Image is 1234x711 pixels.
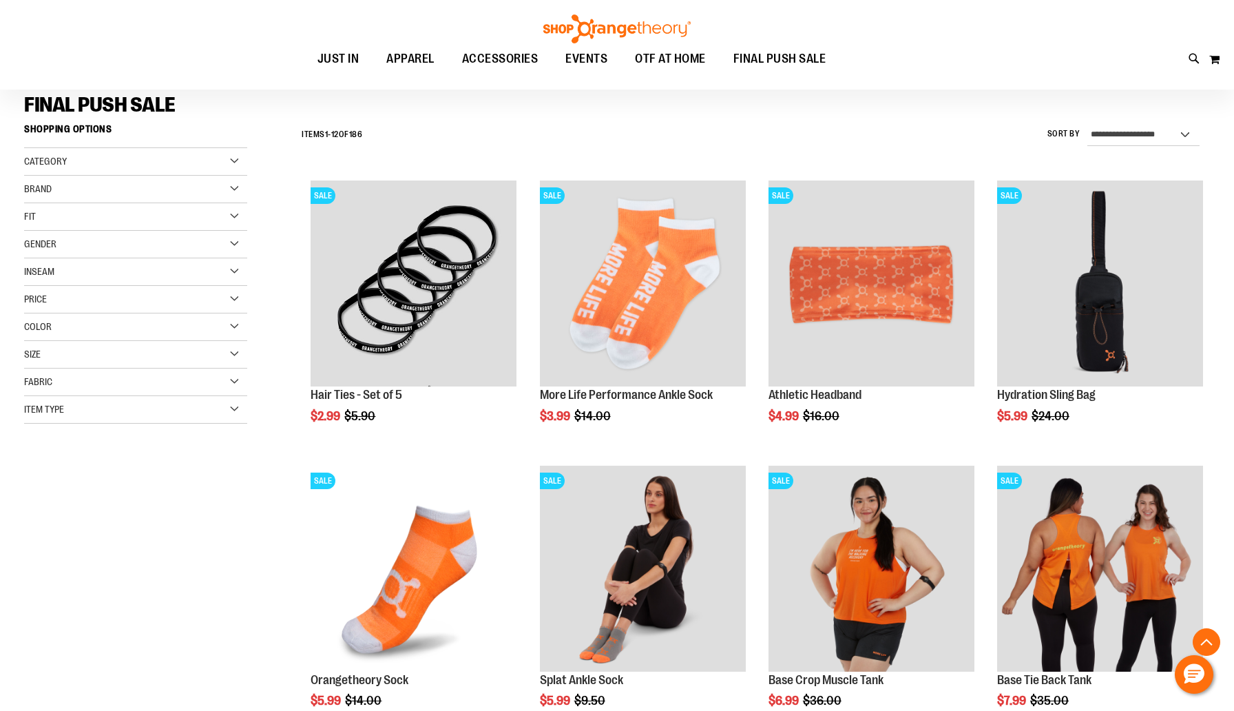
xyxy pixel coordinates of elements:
[540,466,746,672] img: Product image for Splat Ankle Sock
[317,43,359,74] span: JUST IN
[331,130,339,139] span: 12
[768,466,974,674] a: Product image for Base Crop Muscle TankSALE
[311,473,335,489] span: SALE
[345,694,384,708] span: $14.00
[24,211,36,222] span: Fit
[1032,409,1071,423] span: $24.00
[311,673,408,687] a: Orangetheory Sock
[386,43,435,74] span: APPAREL
[24,293,47,305] span: Price
[24,376,52,387] span: Fabric
[24,93,176,116] span: FINAL PUSH SALE
[997,181,1203,389] a: Product image for Hydration Sling BagSALE
[762,174,981,458] div: product
[540,694,572,708] span: $5.99
[803,694,844,708] span: $36.00
[997,673,1091,687] a: Base Tie Back Tank
[24,238,56,249] span: Gender
[540,388,713,402] a: More Life Performance Ankle Sock
[24,266,54,277] span: Inseam
[311,694,343,708] span: $5.99
[540,181,746,389] a: Product image for More Life Performance Ankle SockSALE
[448,43,552,75] a: ACCESSORIES
[635,43,706,74] span: OTF AT HOME
[768,466,974,672] img: Product image for Base Crop Muscle Tank
[24,349,41,360] span: Size
[768,673,883,687] a: Base Crop Muscle Tank
[720,43,840,74] a: FINAL PUSH SALE
[1047,128,1080,140] label: Sort By
[311,187,335,204] span: SALE
[24,321,52,332] span: Color
[541,14,693,43] img: Shop Orangetheory
[997,409,1029,423] span: $5.99
[1175,655,1213,694] button: Hello, have a question? Let’s chat.
[533,174,753,458] div: product
[24,183,52,194] span: Brand
[311,181,516,389] a: Hair Ties - Set of 5SALE
[997,187,1022,204] span: SALE
[574,694,607,708] span: $9.50
[373,43,448,75] a: APPAREL
[574,409,613,423] span: $14.00
[997,181,1203,387] img: Product image for Hydration Sling Bag
[803,409,841,423] span: $16.00
[1193,628,1220,656] button: Back To Top
[304,43,373,75] a: JUST IN
[462,43,538,74] span: ACCESSORIES
[997,388,1096,402] a: Hydration Sling Bag
[540,409,572,423] span: $3.99
[997,694,1028,708] span: $7.99
[768,388,861,402] a: Athletic Headband
[24,117,247,148] strong: Shopping Options
[311,181,516,387] img: Hair Ties - Set of 5
[24,156,67,167] span: Category
[1030,694,1071,708] span: $35.00
[768,181,974,387] img: Product image for Athletic Headband
[349,130,363,139] span: 186
[768,187,793,204] span: SALE
[768,694,801,708] span: $6.99
[540,466,746,674] a: Product image for Splat Ankle SockSALE
[304,174,523,458] div: product
[540,673,623,687] a: Splat Ankle Sock
[997,466,1203,674] a: Product image for Base Tie Back TankSALE
[997,466,1203,672] img: Product image for Base Tie Back Tank
[311,388,402,402] a: Hair Ties - Set of 5
[540,181,746,387] img: Product image for More Life Performance Ankle Sock
[768,409,801,423] span: $4.99
[552,43,621,75] a: EVENTS
[344,409,377,423] span: $5.90
[311,409,342,423] span: $2.99
[311,466,516,672] img: Product image for Orangetheory Sock
[540,187,565,204] span: SALE
[311,466,516,674] a: Product image for Orangetheory SockSALE
[621,43,720,75] a: OTF AT HOME
[990,174,1210,458] div: product
[565,43,607,74] span: EVENTS
[768,473,793,489] span: SALE
[733,43,826,74] span: FINAL PUSH SALE
[768,181,974,389] a: Product image for Athletic HeadbandSALE
[24,404,64,415] span: Item Type
[540,473,565,489] span: SALE
[997,473,1022,489] span: SALE
[302,124,362,145] h2: Items - of
[325,130,328,139] span: 1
